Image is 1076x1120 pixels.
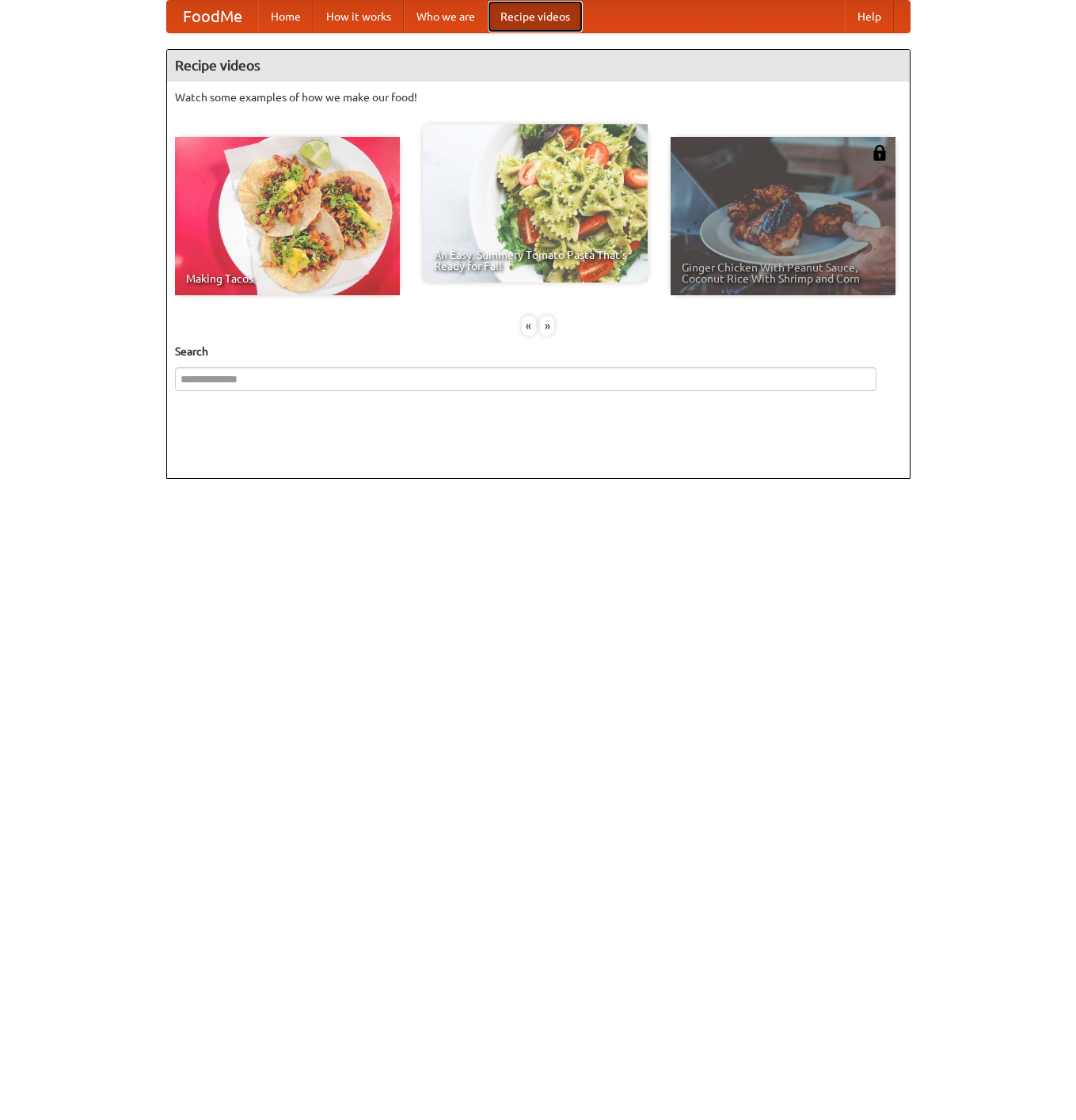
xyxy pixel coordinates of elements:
div: » [540,316,554,336]
a: FoodMe [167,1,258,32]
a: An Easy, Summery Tomato Pasta That's Ready for Fall [423,124,648,283]
a: Making Tacos [175,137,400,295]
span: An Easy, Summery Tomato Pasta That's Ready for Fall [434,249,637,271]
div: « [522,316,536,336]
span: Making Tacos [186,273,389,284]
img: 483408.png [872,145,888,161]
h4: Recipe videos [167,50,910,82]
h5: Search [175,344,902,359]
a: Who we are [404,1,488,32]
a: How it works [314,1,404,32]
a: Home [258,1,314,32]
a: Help [845,1,894,32]
p: Watch some examples of how we make our food! [175,89,902,105]
a: Recipe videos [488,1,583,32]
